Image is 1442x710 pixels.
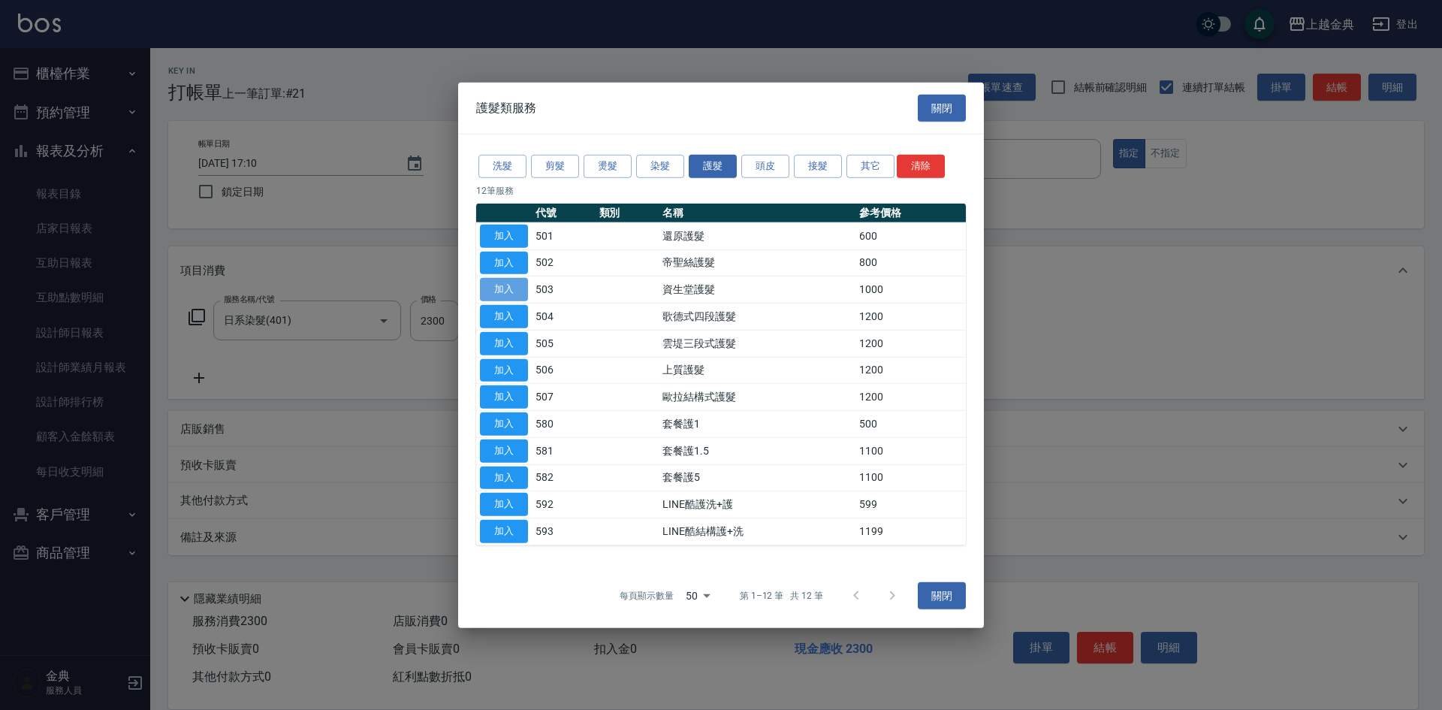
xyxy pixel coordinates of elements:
td: 套餐護1 [659,410,855,437]
button: 加入 [480,332,528,355]
span: 護髮類服務 [476,101,536,116]
td: 505 [532,330,596,357]
td: 507 [532,384,596,411]
td: 503 [532,276,596,304]
th: 參考價格 [855,204,966,223]
div: 50 [680,576,716,616]
td: 593 [532,518,596,545]
button: 加入 [480,251,528,274]
td: 還原護髮 [659,222,855,249]
button: 加入 [480,493,528,516]
button: 關閉 [918,582,966,609]
td: 581 [532,437,596,464]
td: 500 [855,410,966,437]
td: 歐拉結構式護髮 [659,384,855,411]
td: 582 [532,464,596,491]
button: 加入 [480,225,528,248]
button: 其它 [846,155,894,178]
th: 代號 [532,204,596,223]
td: 600 [855,222,966,249]
td: 資生堂護髮 [659,276,855,304]
td: LINE酷護洗+護 [659,491,855,518]
button: 頭皮 [741,155,789,178]
th: 名稱 [659,204,855,223]
td: 套餐護5 [659,464,855,491]
td: 800 [855,249,966,276]
button: 清除 [897,155,945,178]
th: 類別 [596,204,659,223]
td: 580 [532,410,596,437]
p: 第 1–12 筆 共 12 筆 [740,589,823,603]
button: 加入 [480,412,528,436]
button: 護髮 [689,155,737,178]
td: 1199 [855,518,966,545]
button: 加入 [480,466,528,489]
p: 每頁顯示數量 [620,589,674,603]
td: 上質護髮 [659,357,855,384]
td: LINE酷結構護+洗 [659,518,855,545]
td: 歌德式四段護髮 [659,303,855,330]
td: 套餐護1.5 [659,437,855,464]
td: 1100 [855,437,966,464]
td: 1000 [855,276,966,304]
td: 501 [532,222,596,249]
td: 506 [532,357,596,384]
button: 燙髮 [584,155,632,178]
button: 加入 [480,520,528,543]
button: 加入 [480,305,528,328]
button: 加入 [480,440,528,463]
p: 12 筆服務 [476,184,966,198]
td: 504 [532,303,596,330]
button: 接髮 [794,155,842,178]
button: 洗髮 [478,155,526,178]
td: 502 [532,249,596,276]
button: 關閉 [918,94,966,122]
td: 599 [855,491,966,518]
td: 帝聖絲護髮 [659,249,855,276]
button: 加入 [480,385,528,409]
td: 592 [532,491,596,518]
button: 加入 [480,278,528,301]
td: 1200 [855,384,966,411]
td: 1200 [855,357,966,384]
button: 染髮 [636,155,684,178]
td: 1200 [855,303,966,330]
button: 剪髮 [531,155,579,178]
td: 1100 [855,464,966,491]
button: 加入 [480,358,528,382]
td: 雲堤三段式護髮 [659,330,855,357]
td: 1200 [855,330,966,357]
